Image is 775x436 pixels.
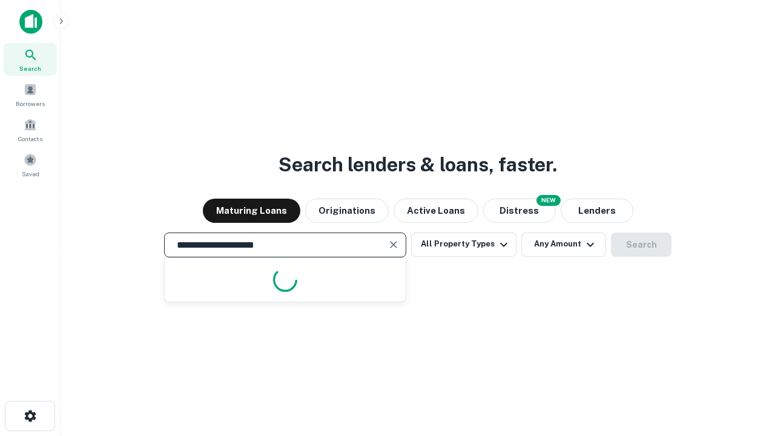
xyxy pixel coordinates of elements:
h3: Search lenders & loans, faster. [279,150,557,179]
iframe: Chat Widget [714,300,775,358]
button: Clear [385,236,402,253]
img: capitalize-icon.png [19,10,42,34]
button: Search distressed loans with lien and other non-mortgage details. [483,199,556,223]
button: Maturing Loans [203,199,300,223]
span: Saved [22,169,39,179]
button: Any Amount [521,233,606,257]
button: Originations [305,199,389,223]
button: Active Loans [394,199,478,223]
a: Contacts [4,113,57,146]
a: Borrowers [4,78,57,111]
div: NEW [536,195,561,206]
button: Lenders [561,199,633,223]
span: Contacts [18,134,42,144]
button: All Property Types [411,233,516,257]
a: Saved [4,148,57,181]
span: Search [19,64,41,73]
a: Search [4,43,57,76]
span: Borrowers [16,99,45,108]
